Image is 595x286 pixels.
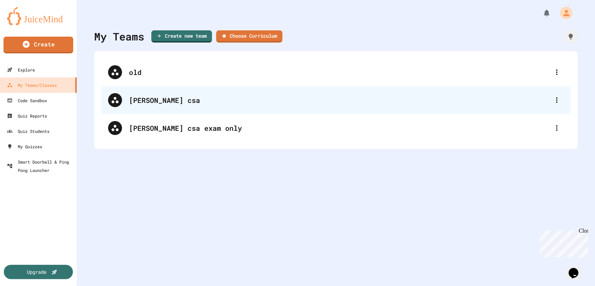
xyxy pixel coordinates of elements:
[7,127,49,135] div: Quiz Students
[94,29,144,44] div: My Teams
[3,3,48,44] div: Chat with us now!Close
[7,96,47,105] div: Code Sandbox
[7,81,57,89] div: My Teams/Classes
[7,66,35,74] div: Explore
[3,37,73,53] a: Create
[7,158,74,174] div: Smart Doorbell & Ping Pong Launcher
[566,258,588,279] iframe: chat widget
[7,142,42,151] div: My Quizzes
[101,58,571,86] div: old
[151,30,212,43] a: Create new team
[101,86,571,114] div: [PERSON_NAME] csa
[529,7,552,19] div: My Notifications
[129,95,550,105] div: [PERSON_NAME] csa
[129,67,550,77] div: old
[564,30,578,44] div: How it works
[537,228,588,257] iframe: chat widget
[7,112,47,120] div: Quiz Reports
[129,123,550,133] div: [PERSON_NAME] csa exam only
[216,30,282,43] a: Choose Curriculum
[27,268,46,276] div: Upgrade
[552,5,574,21] div: My Account
[101,114,571,142] div: [PERSON_NAME] csa exam only
[7,7,70,25] img: logo-orange.svg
